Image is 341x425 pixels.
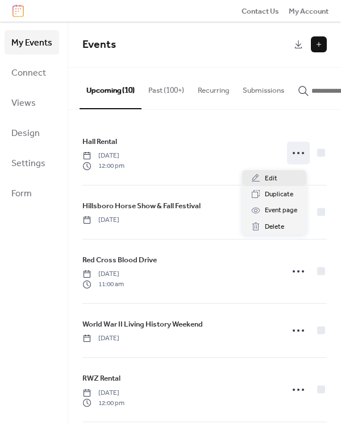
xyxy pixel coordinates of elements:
[82,161,124,171] span: 12:00 pm
[82,151,124,161] span: [DATE]
[82,200,201,212] span: Hillsboro Horse Show & Fall Festival
[82,372,120,385] a: RWZ Rental
[265,173,277,184] span: Edit
[236,68,291,108] button: Submissions
[13,5,24,17] img: logo
[82,135,117,148] a: Hall Rental
[11,185,32,203] span: Form
[82,318,203,331] a: World War II Living History Weekend
[82,388,124,398] span: [DATE]
[82,269,124,279] span: [DATE]
[11,125,40,142] span: Design
[265,205,297,216] span: Event page
[5,181,59,205] a: Form
[265,189,293,200] span: Duplicate
[11,34,52,52] span: My Events
[5,30,59,55] a: My Events
[289,5,328,16] a: My Account
[242,6,279,17] span: Contact Us
[191,68,236,108] button: Recurring
[82,254,157,266] span: Red Cross Blood Drive
[142,68,191,108] button: Past (100+)
[82,215,119,225] span: [DATE]
[5,90,59,115] a: Views
[82,34,116,55] span: Events
[82,254,157,266] a: Red Cross Blood Drive
[80,68,142,109] button: Upcoming (10)
[11,64,46,82] span: Connect
[5,60,59,85] a: Connect
[11,155,45,172] span: Settings
[289,6,328,17] span: My Account
[265,221,284,233] span: Delete
[82,200,201,212] a: Hillsboro Horse Show & Fall Festival
[11,94,36,112] span: Views
[82,136,117,147] span: Hall Rental
[82,279,124,290] span: 11:00 am
[5,151,59,175] a: Settings
[82,398,124,409] span: 12:00 pm
[5,121,59,145] a: Design
[82,333,119,344] span: [DATE]
[242,5,279,16] a: Contact Us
